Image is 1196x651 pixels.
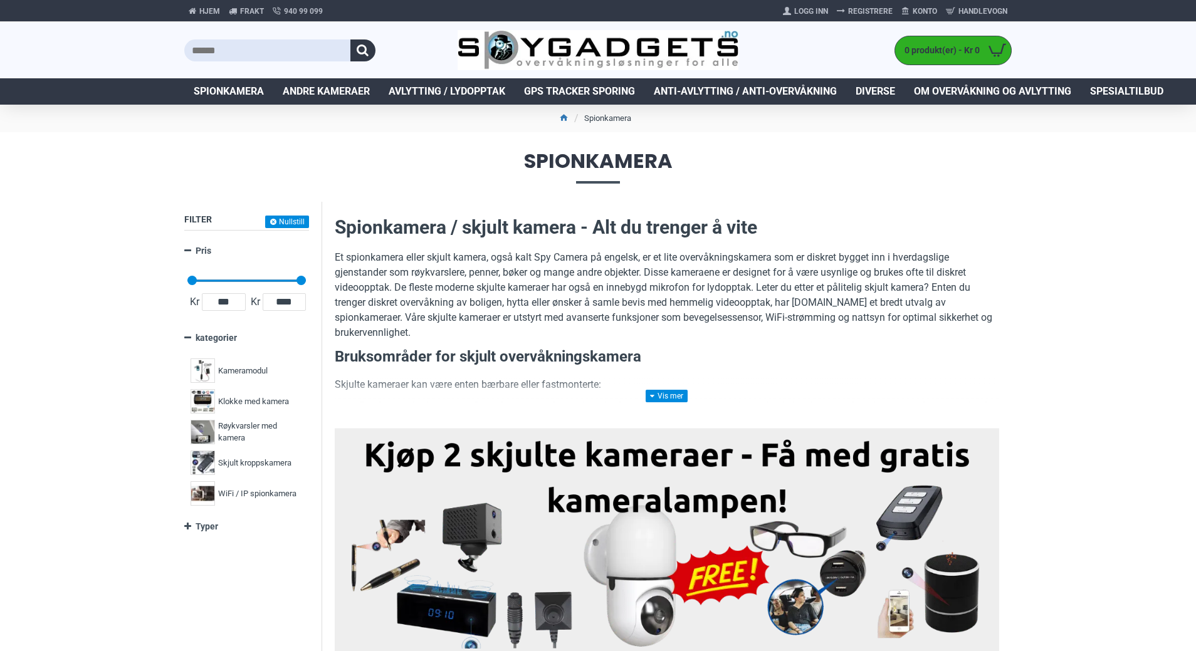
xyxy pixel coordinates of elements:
span: Klokke med kamera [218,395,289,408]
a: Avlytting / Lydopptak [379,78,515,105]
span: Kr [248,294,263,310]
span: Logg Inn [794,6,828,17]
span: Avlytting / Lydopptak [389,84,505,99]
span: GPS Tracker Sporing [524,84,635,99]
span: Registrere [848,6,893,17]
img: WiFi / IP spionkamera [191,481,215,506]
span: Om overvåkning og avlytting [914,84,1071,99]
a: GPS Tracker Sporing [515,78,644,105]
span: Kameramodul [218,365,268,377]
span: Røykvarsler med kamera [218,420,300,444]
span: Hjem [199,6,220,17]
button: Nullstill [265,216,309,228]
a: Logg Inn [779,1,832,21]
a: Konto [897,1,942,21]
h3: Bruksområder for skjult overvåkningskamera [335,346,999,368]
strong: Bærbare spionkameraer: [360,400,474,412]
a: Registrere [832,1,897,21]
a: 0 produkt(er) - Kr 0 [895,36,1011,65]
span: Andre kameraer [283,84,370,99]
img: Kameramodul [191,358,215,383]
img: Klokke med kamera [191,389,215,414]
span: Handlevogn [958,6,1007,17]
a: Handlevogn [942,1,1012,21]
span: Frakt [240,6,264,17]
a: Andre kameraer [273,78,379,105]
img: SpyGadgets.no [458,30,739,71]
a: kategorier [184,327,309,349]
span: WiFi / IP spionkamera [218,487,296,500]
li: Disse kan tas med overalt og brukes til skjult filming i situasjoner der diskresjon er nødvendig ... [360,398,999,429]
a: Om overvåkning og avlytting [905,78,1081,105]
span: 0 produkt(er) - Kr 0 [895,44,983,57]
span: Spesialtilbud [1090,84,1163,99]
span: Filter [184,214,212,224]
span: Spionkamera [184,151,1012,183]
a: Diverse [846,78,905,105]
span: Spionkamera [194,84,264,99]
span: Skjult kroppskamera [218,457,291,469]
p: Et spionkamera eller skjult kamera, også kalt Spy Camera på engelsk, er et lite overvåkningskamer... [335,250,999,340]
a: Pris [184,240,309,262]
span: Anti-avlytting / Anti-overvåkning [654,84,837,99]
span: 940 99 099 [284,6,323,17]
a: Typer [184,516,309,538]
span: Konto [913,6,937,17]
a: Spionkamera [184,78,273,105]
img: Skjult kroppskamera [191,450,215,475]
img: Røykvarsler med kamera [191,420,215,444]
span: Kr [187,294,202,310]
a: Anti-avlytting / Anti-overvåkning [644,78,846,105]
h2: Spionkamera / skjult kamera - Alt du trenger å vite [335,214,999,241]
p: Skjulte kameraer kan være enten bærbare eller fastmonterte: [335,377,999,392]
span: Diverse [856,84,895,99]
img: Kjøp 2 skjulte kameraer – Få med gratis kameralampe! [344,435,990,648]
a: Spesialtilbud [1081,78,1173,105]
